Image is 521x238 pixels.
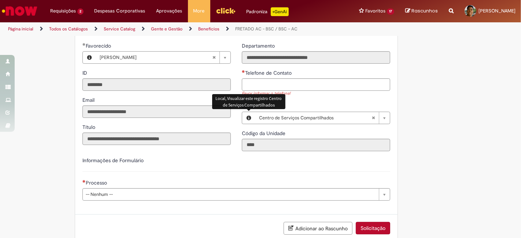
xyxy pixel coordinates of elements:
[82,96,96,104] label: Somente leitura - Email
[86,189,375,200] span: -- Nenhum --
[478,8,516,14] span: [PERSON_NAME]
[82,78,231,91] input: ID
[82,157,144,164] label: Informações de Formulário
[82,180,86,183] span: Necessários
[242,130,287,137] label: Somente leitura - Código da Unidade
[216,5,236,16] img: click_logo_yellow_360x200.png
[77,8,84,15] span: 2
[284,222,352,235] button: Adicionar ao Rascunho
[242,91,390,97] div: Favor informar o telefone!
[104,26,135,32] a: Service Catalog
[156,7,182,15] span: Aprovações
[82,133,231,145] input: Título
[245,70,293,76] span: Telefone de Contato
[208,52,219,63] abbr: Limpar campo Favorecido
[365,7,385,15] span: Favoritos
[100,52,212,63] span: [PERSON_NAME]
[86,42,112,49] span: Necessários - Favorecido
[356,222,390,234] button: Solicitação
[50,7,76,15] span: Requisições
[259,112,372,124] span: Centro de Serviços Compartilhados
[82,124,97,130] span: Somente leitura - Título
[5,22,342,36] ul: Trilhas de página
[242,112,255,124] button: Local, Visualizar este registro Centro de Serviços Compartilhados
[82,43,86,46] span: Obrigatório Preenchido
[255,112,390,124] a: Centro de Serviços CompartilhadosLimpar campo Local
[82,70,89,76] span: Somente leitura - ID
[193,7,205,15] span: More
[368,112,379,124] abbr: Limpar campo Local
[49,26,88,32] a: Todos os Catálogos
[247,7,289,16] div: Padroniza
[82,123,97,131] label: Somente leitura - Título
[82,69,89,77] label: Somente leitura - ID
[242,78,390,91] input: Telefone de Contato
[8,26,33,32] a: Página inicial
[411,7,438,14] span: Rascunhos
[82,105,231,118] input: Email
[95,7,145,15] span: Despesas Corporativas
[198,26,219,32] a: Benefícios
[1,4,38,18] img: ServiceNow
[405,8,438,15] a: Rascunhos
[242,139,390,151] input: Código da Unidade
[86,179,108,186] span: Processo
[242,51,390,64] input: Departamento
[235,26,298,32] a: FRETADO AC - BSC / BSC – AC
[271,7,289,16] p: +GenAi
[387,8,394,15] span: 17
[82,97,96,103] span: Somente leitura - Email
[212,94,285,109] div: Local, Visualizar este registro Centro de Serviços Compartilhados
[242,70,245,73] span: Necessários
[151,26,182,32] a: Gente e Gestão
[83,52,96,63] button: Favorecido, Visualizar este registro Victor Da Cruz
[96,52,230,63] a: [PERSON_NAME]Limpar campo Favorecido
[242,42,276,49] label: Somente leitura - Departamento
